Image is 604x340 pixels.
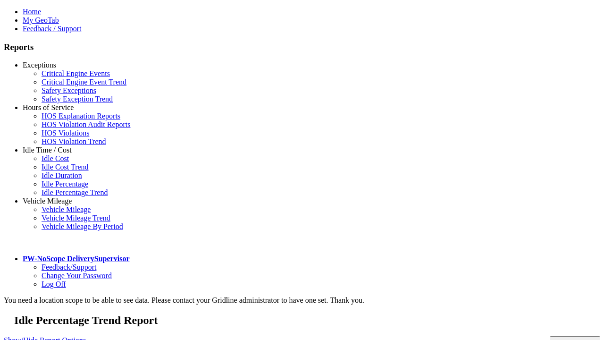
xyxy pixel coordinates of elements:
h3: Reports [4,42,600,52]
a: Log Off [42,280,66,288]
a: Idle Percentage Trend [42,188,108,196]
h2: Idle Percentage Trend Report [14,314,600,327]
a: Idle Cost [42,154,69,162]
a: HOS Violation Trend [42,137,106,145]
a: Vehicle Mileage [42,205,91,213]
a: Critical Engine Event Trend [42,78,126,86]
a: Hours of Service [23,103,74,111]
a: Home [23,8,41,16]
a: Idle Cost Trend [42,163,89,171]
a: My GeoTab [23,16,59,24]
a: HOS Violation Audit Reports [42,120,131,128]
a: Safety Exception Trend [42,95,113,103]
a: Critical Engine Events [42,69,110,77]
a: Idle Time / Cost [23,146,72,154]
a: HOS Violations [42,129,89,137]
a: HOS Explanation Reports [42,112,120,120]
a: Idle Percentage [42,180,88,188]
div: You need a location scope to be able to see data. Please contact your Gridline administrator to h... [4,296,600,305]
a: Idle Duration [42,171,82,179]
a: Change Your Password [42,272,112,280]
a: Feedback/Support [42,263,96,271]
a: Vehicle Mileage By Period [42,222,123,230]
a: Vehicle Mileage Trend [42,214,110,222]
a: PW-NoScope DeliverySupervisor [23,255,129,263]
a: Exceptions [23,61,56,69]
a: Feedback / Support [23,25,81,33]
a: Vehicle Mileage [23,197,72,205]
a: Safety Exceptions [42,86,96,94]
